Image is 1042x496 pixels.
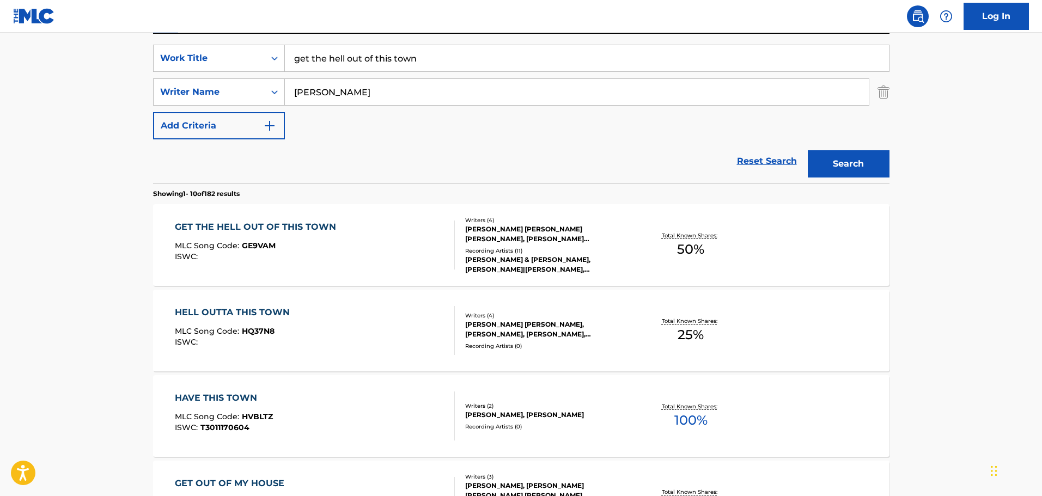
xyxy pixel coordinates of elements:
[175,337,200,347] span: ISWC :
[175,326,242,336] span: MLC Song Code :
[175,477,290,490] div: GET OUT OF MY HOUSE
[964,3,1029,30] a: Log In
[160,85,258,99] div: Writer Name
[465,422,630,431] div: Recording Artists ( 0 )
[200,422,249,432] span: T3011170604
[153,45,889,183] form: Search Form
[153,375,889,457] a: HAVE THIS TOWNMLC Song Code:HVBLTZISWC:T3011170604Writers (2)[PERSON_NAME], [PERSON_NAME]Recordin...
[662,402,720,411] p: Total Known Shares:
[988,444,1042,496] iframe: Chat Widget
[175,306,295,319] div: HELL OUTTA THIS TOWN
[940,10,953,23] img: help
[465,224,630,244] div: [PERSON_NAME] [PERSON_NAME] [PERSON_NAME], [PERSON_NAME] [PERSON_NAME] [PERSON_NAME]
[175,391,273,405] div: HAVE THIS TOWN
[242,326,275,336] span: HQ37N8
[465,320,630,339] div: [PERSON_NAME] [PERSON_NAME], [PERSON_NAME], [PERSON_NAME], [PERSON_NAME]
[153,112,285,139] button: Add Criteria
[153,204,889,286] a: GET THE HELL OUT OF THIS TOWNMLC Song Code:GE9VAMISWC:Writers (4)[PERSON_NAME] [PERSON_NAME] [PER...
[465,247,630,255] div: Recording Artists ( 11 )
[662,317,720,325] p: Total Known Shares:
[175,412,242,421] span: MLC Song Code :
[153,290,889,371] a: HELL OUTTA THIS TOWNMLC Song Code:HQ37N8ISWC:Writers (4)[PERSON_NAME] [PERSON_NAME], [PERSON_NAME...
[465,342,630,350] div: Recording Artists ( 0 )
[911,10,924,23] img: search
[465,216,630,224] div: Writers ( 4 )
[153,189,240,199] p: Showing 1 - 10 of 182 results
[677,240,704,259] span: 50 %
[465,473,630,481] div: Writers ( 3 )
[175,422,200,432] span: ISWC :
[878,78,889,106] img: Delete Criterion
[175,252,200,261] span: ISWC :
[991,455,997,487] div: Drag
[907,5,929,27] a: Public Search
[674,411,708,430] span: 100 %
[662,231,720,240] p: Total Known Shares:
[242,412,273,421] span: HVBLTZ
[935,5,957,27] div: Help
[263,119,276,132] img: 9d2ae6d4665cec9f34b9.svg
[465,311,630,320] div: Writers ( 4 )
[662,488,720,496] p: Total Known Shares:
[465,410,630,420] div: [PERSON_NAME], [PERSON_NAME]
[465,402,630,410] div: Writers ( 2 )
[808,150,889,177] button: Search
[175,221,342,234] div: GET THE HELL OUT OF THIS TOWN
[175,241,242,250] span: MLC Song Code :
[465,255,630,274] div: [PERSON_NAME] & [PERSON_NAME], [PERSON_NAME]|[PERSON_NAME], [PERSON_NAME],[PERSON_NAME], [PERSON_...
[160,52,258,65] div: Work Title
[678,325,704,345] span: 25 %
[242,241,276,250] span: GE9VAM
[732,149,802,173] a: Reset Search
[13,8,55,24] img: MLC Logo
